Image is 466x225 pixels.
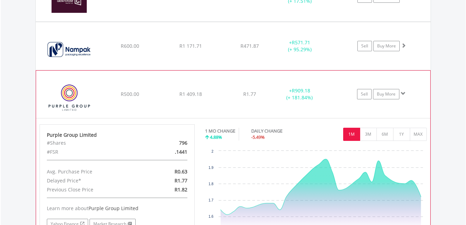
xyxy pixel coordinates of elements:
[251,134,265,140] span: -5.49%
[243,91,256,97] span: R1.77
[42,138,142,147] div: #Shares
[142,138,193,147] div: 796
[175,168,187,175] span: R0.63
[210,134,222,140] span: 4.88%
[47,132,188,138] div: Purple Group Limited
[393,128,410,141] button: 1Y
[376,128,393,141] button: 6M
[274,39,326,53] div: + (+ 95.29%)
[39,31,99,68] img: EQU.ZA.NPK.png
[209,215,213,218] text: 1.6
[209,198,213,202] text: 1.7
[273,87,325,101] div: + (+ 181.84%)
[175,186,187,193] span: R1.82
[343,128,360,141] button: 1M
[292,87,310,94] span: R909.18
[205,128,235,134] div: 1 MO CHANGE
[42,167,142,176] div: Avg. Purchase Price
[175,177,187,184] span: R1.77
[240,43,259,49] span: R471.87
[209,182,213,186] text: 1.8
[142,147,193,156] div: .1441
[121,91,139,97] span: R500.00
[292,39,310,46] span: R571.71
[373,41,400,51] a: Buy More
[40,79,99,116] img: EQU.ZA.PPE.png
[410,128,427,141] button: MAX
[251,128,307,134] div: DAILY CHANGE
[179,91,202,97] span: R1 409.18
[209,166,213,170] text: 1.9
[42,176,142,185] div: Delayed Price*
[42,185,142,194] div: Previous Close Price
[357,89,372,99] a: Sell
[42,147,142,156] div: #FSR
[360,128,377,141] button: 3M
[88,205,138,211] span: Purple Group Limited
[373,89,399,99] a: Buy More
[179,43,202,49] span: R1 171.71
[47,205,188,212] div: Learn more about
[121,43,139,49] span: R600.00
[211,150,213,153] text: 2
[357,41,372,51] a: Sell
